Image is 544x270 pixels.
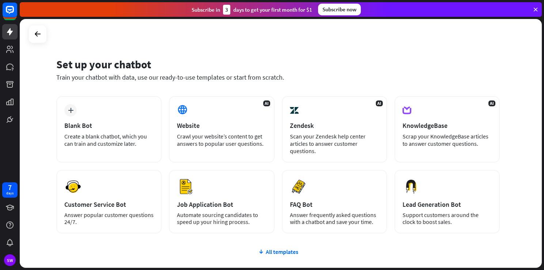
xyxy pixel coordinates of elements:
[290,200,379,209] div: FAQ Bot
[290,212,379,225] div: Answer frequently asked questions with a chatbot and save your time.
[56,57,500,71] div: Set up your chatbot
[2,182,18,198] a: 7 days
[403,121,492,130] div: KnowledgeBase
[177,200,266,209] div: Job Application Bot
[192,5,312,15] div: Subscribe in days to get your first month for $1
[64,212,154,225] div: Answer popular customer questions 24/7.
[223,5,230,15] div: 3
[403,212,492,225] div: Support customers around the clock to boost sales.
[8,184,12,191] div: 7
[376,100,383,106] span: AI
[290,121,379,130] div: Zendesk
[403,133,492,147] div: Scrap your KnowledgeBase articles to answer customer questions.
[177,212,266,225] div: Automate sourcing candidates to speed up your hiring process.
[64,133,154,147] div: Create a blank chatbot, which you can train and customize later.
[68,108,73,113] i: plus
[290,133,379,155] div: Scan your Zendesk help center articles to answer customer questions.
[4,254,16,266] div: SW
[318,4,361,15] div: Subscribe now
[6,3,28,25] button: Open LiveChat chat widget
[56,73,500,81] div: Train your chatbot with data, use our ready-to-use templates or start from scratch.
[403,200,492,209] div: Lead Generation Bot
[488,100,495,106] span: AI
[64,121,154,130] div: Blank Bot
[56,248,500,255] div: All templates
[177,133,266,147] div: Crawl your website’s content to get answers to popular user questions.
[64,200,154,209] div: Customer Service Bot
[177,121,266,130] div: Website
[263,100,270,106] span: AI
[6,191,14,196] div: days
